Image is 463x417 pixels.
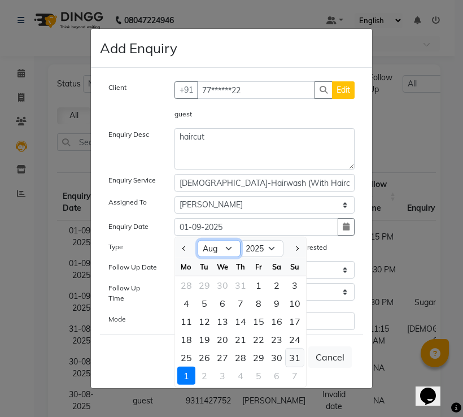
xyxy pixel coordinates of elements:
[195,312,213,331] div: Tuesday, August 12, 2025
[108,175,156,185] label: Enquiry Service
[416,372,452,406] iframe: chat widget
[213,294,231,312] div: Wednesday, August 6, 2025
[108,283,158,303] label: Follow Up Time
[231,349,250,367] div: Thursday, August 28, 2025
[213,258,231,276] div: We
[213,276,231,294] div: 30
[108,82,126,93] label: Client
[108,197,147,207] label: Assigned To
[177,276,195,294] div: 28
[177,294,195,312] div: 4
[291,240,301,258] button: Next month
[177,331,195,349] div: 18
[174,81,198,99] button: +91
[231,312,250,331] div: 14
[177,367,195,385] div: Monday, September 1, 2025
[231,294,250,312] div: 7
[241,240,283,257] select: Select year
[250,276,268,294] div: 1
[231,276,250,294] div: 31
[250,312,268,331] div: 15
[213,349,231,367] div: 27
[268,258,286,276] div: Sa
[286,276,304,294] div: 3
[100,38,177,58] h4: Add Enquiry
[250,331,268,349] div: 22
[108,242,123,252] label: Type
[250,294,268,312] div: Friday, August 8, 2025
[108,262,157,272] label: Follow Up Date
[286,331,304,349] div: Sunday, August 24, 2025
[250,294,268,312] div: 8
[268,276,286,294] div: 2
[268,331,286,349] div: Saturday, August 23, 2025
[108,314,126,324] label: Mode
[286,349,304,367] div: 31
[308,346,352,368] button: Cancel
[177,312,195,331] div: 11
[231,349,250,367] div: 28
[268,349,286,367] div: Saturday, August 30, 2025
[108,129,149,140] label: Enquiry Desc
[268,312,286,331] div: 16
[177,312,195,331] div: Monday, August 11, 2025
[195,349,213,367] div: Tuesday, August 26, 2025
[286,276,304,294] div: Sunday, August 3, 2025
[195,294,213,312] div: Tuesday, August 5, 2025
[213,331,231,349] div: 20
[213,349,231,367] div: Wednesday, August 27, 2025
[286,294,304,312] div: Sunday, August 10, 2025
[177,367,195,385] div: 1
[195,312,213,331] div: 12
[197,81,316,99] input: Search by Name/Mobile/Email/Code
[268,331,286,349] div: 23
[195,294,213,312] div: 5
[177,276,195,294] div: Monday, July 28, 2025
[195,349,213,367] div: 26
[198,240,241,257] select: Select month
[332,81,355,99] button: Edit
[250,258,268,276] div: Fr
[195,331,213,349] div: 19
[286,312,304,331] div: 17
[195,276,213,294] div: Tuesday, July 29, 2025
[177,349,195,367] div: Monday, August 25, 2025
[213,312,231,331] div: Wednesday, August 13, 2025
[250,349,268,367] div: 29
[108,221,148,232] label: Enquiry Date
[250,349,268,367] div: Friday, August 29, 2025
[180,240,189,258] button: Previous month
[213,312,231,331] div: 13
[177,294,195,312] div: Monday, August 4, 2025
[268,349,286,367] div: 30
[250,331,268,349] div: Friday, August 22, 2025
[268,294,286,312] div: Saturday, August 9, 2025
[231,312,250,331] div: Thursday, August 14, 2025
[337,85,350,95] span: Edit
[213,276,231,294] div: Wednesday, July 30, 2025
[268,312,286,331] div: Saturday, August 16, 2025
[177,258,195,276] div: Mo
[286,294,304,312] div: 10
[268,294,286,312] div: 9
[231,294,250,312] div: Thursday, August 7, 2025
[177,331,195,349] div: Monday, August 18, 2025
[174,174,355,192] input: Enquiry Service
[250,312,268,331] div: Friday, August 15, 2025
[268,276,286,294] div: Saturday, August 2, 2025
[195,331,213,349] div: Tuesday, August 19, 2025
[286,349,304,367] div: Sunday, August 31, 2025
[231,331,250,349] div: 21
[286,258,304,276] div: Su
[231,331,250,349] div: Thursday, August 21, 2025
[213,294,231,312] div: 6
[177,349,195,367] div: 25
[231,276,250,294] div: Thursday, July 31, 2025
[286,312,304,331] div: Sunday, August 17, 2025
[250,276,268,294] div: Friday, August 1, 2025
[195,258,213,276] div: Tu
[231,258,250,276] div: Th
[174,109,192,119] label: guest
[195,276,213,294] div: 29
[213,331,231,349] div: Wednesday, August 20, 2025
